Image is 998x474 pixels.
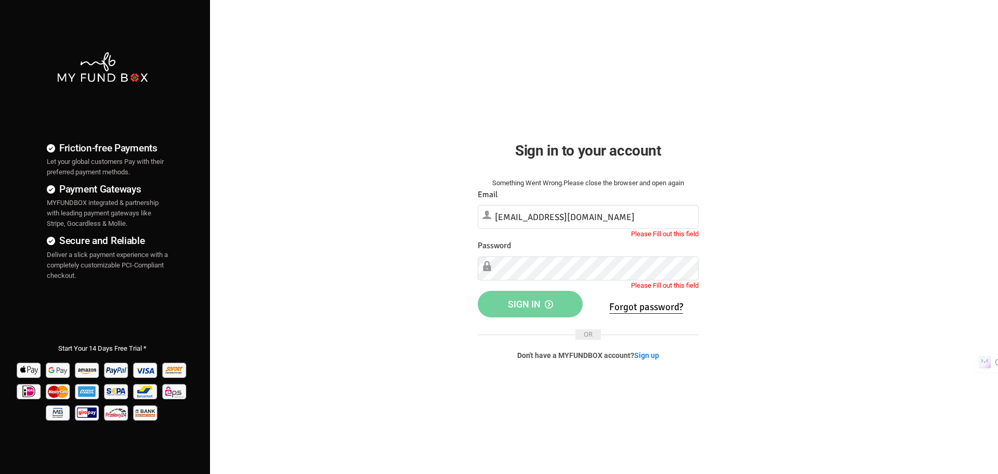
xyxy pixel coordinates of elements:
img: p24 Pay [103,402,130,423]
h4: Friction-free Payments [47,140,168,156]
h4: Payment Gateways [47,182,168,197]
img: mfbwhite.png [56,51,148,83]
p: Don't have a MYFUNDBOX account? [478,350,699,361]
img: Sofort Pay [161,359,189,380]
img: Google Pay [45,359,72,380]
h4: Secure and Reliable [47,233,168,248]
img: banktransfer [132,402,160,423]
h2: Sign in to your account [478,139,699,162]
label: Please Fill out this field [631,229,699,239]
span: Sign in [508,299,553,310]
img: Ideal Pay [16,380,43,402]
span: Deliver a slick payment experience with a completely customizable PCI-Compliant checkout. [47,251,168,279]
span: Let your global customers Pay with their preferred payment methods. [47,158,164,176]
input: Email [478,205,699,229]
div: Something Went Wrong.Please close the browser and open again [478,178,699,188]
img: sepa Pay [103,380,130,402]
img: giropay [74,402,101,423]
img: Mastercard Pay [45,380,72,402]
img: EPS Pay [161,380,189,402]
label: Password [478,239,511,252]
label: Email [478,188,498,201]
img: Bancontact Pay [132,380,160,402]
img: Apple Pay [16,359,43,380]
img: Amazon [74,359,101,380]
span: OR [575,329,601,340]
a: Forgot password? [609,301,683,314]
img: Paypal [103,359,130,380]
span: MYFUNDBOX integrated & partnership with leading payment gateways like Stripe, Gocardless & Mollie. [47,199,159,227]
img: mb Pay [45,402,72,423]
label: Please Fill out this field [631,280,699,291]
img: Visa [132,359,160,380]
button: Sign in [478,291,583,318]
a: Sign up [634,351,659,360]
img: american_express Pay [74,380,101,402]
